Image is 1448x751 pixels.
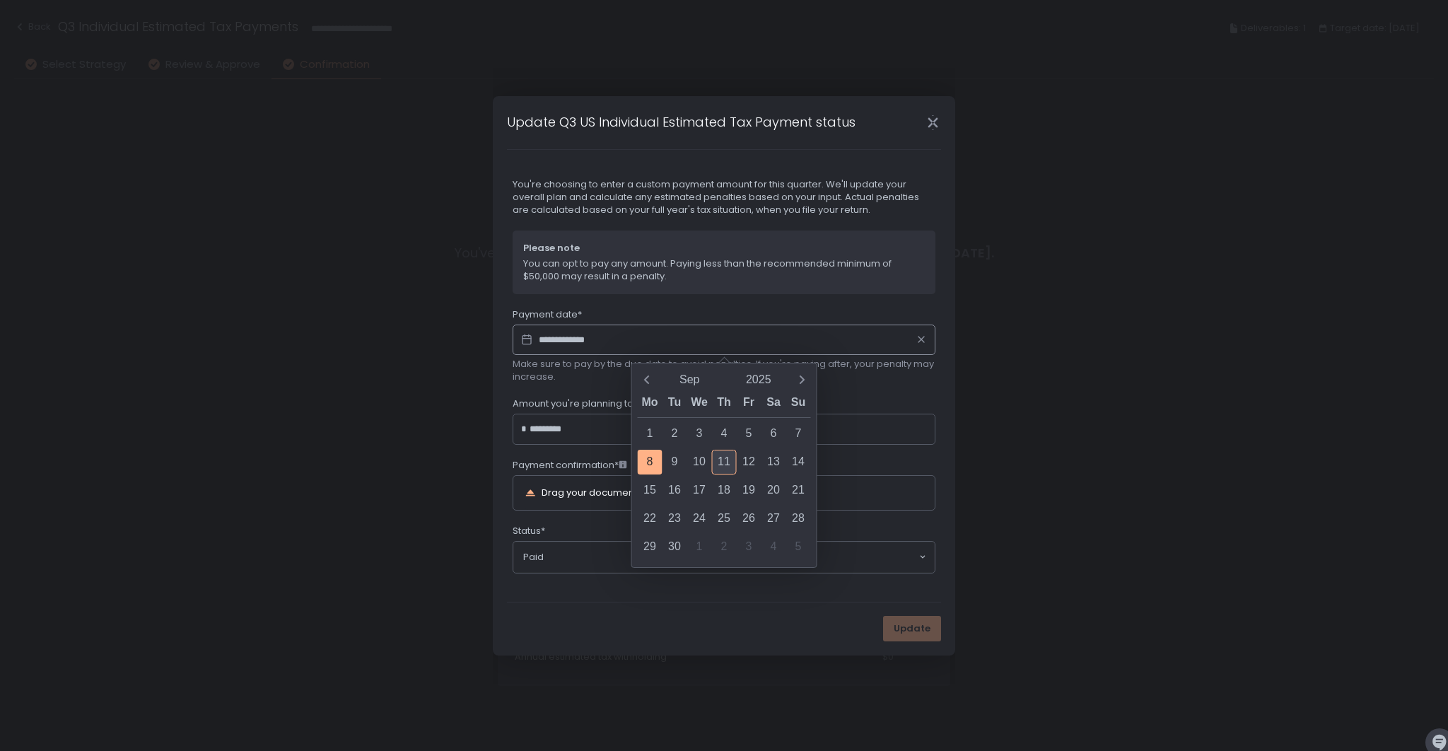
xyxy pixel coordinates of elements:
[513,178,935,216] span: You're choosing to enter a custom payment amount for this quarter. We'll update your overall plan...
[687,535,712,559] div: 1
[761,392,786,417] div: Sa
[712,450,737,475] div: 11
[687,392,712,417] div: We
[712,421,737,446] div: 4
[655,368,725,392] button: Open months overlay
[523,257,925,283] span: You can opt to pay any amount. Paying less than the recommended minimum of $50,000 may result in ...
[662,506,687,531] div: 23
[662,478,687,503] div: 16
[542,488,745,497] div: Drag your document here or click to browse
[513,459,627,472] span: Payment confirmation*
[513,325,935,356] input: Datepicker input
[662,450,687,475] div: 9
[687,478,712,503] div: 17
[737,506,761,531] div: 26
[638,421,811,559] div: Calendar days
[513,358,935,383] span: Make sure to pay by the due date to avoid penalties. If you're paying after, your penalty may inc...
[761,421,786,446] div: 6
[712,506,737,531] div: 25
[737,421,761,446] div: 5
[761,506,786,531] div: 27
[786,506,811,531] div: 28
[638,371,655,389] button: Previous month
[786,535,811,559] div: 5
[687,506,712,531] div: 24
[662,421,687,446] div: 2
[513,397,658,410] span: Amount you're planning to pay*
[737,535,761,559] div: 3
[910,115,955,131] div: Close
[761,450,786,475] div: 13
[786,421,811,446] div: 7
[793,371,811,389] button: Next month
[638,392,662,417] div: Mo
[712,392,737,417] div: Th
[662,535,687,559] div: 30
[523,242,925,255] span: Please note
[724,368,793,392] button: Open years overlay
[507,112,856,132] h1: Update Q3 US Individual Estimated Tax Payment status
[513,308,582,321] span: Payment date*
[737,478,761,503] div: 19
[761,535,786,559] div: 4
[737,450,761,475] div: 12
[523,551,544,564] span: Paid
[638,506,662,531] div: 22
[712,535,737,559] div: 2
[687,421,712,446] div: 3
[712,478,737,503] div: 18
[786,478,811,503] div: 21
[786,392,811,417] div: Su
[544,550,918,564] input: Search for option
[638,421,662,446] div: 1
[687,450,712,475] div: 10
[786,450,811,475] div: 14
[513,542,935,573] div: Search for option
[638,478,662,503] div: 15
[638,392,811,559] div: Calendar wrapper
[513,525,545,537] span: Status*
[662,392,687,417] div: Tu
[737,392,761,417] div: Fr
[761,478,786,503] div: 20
[638,535,662,559] div: 29
[638,450,662,475] div: 8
